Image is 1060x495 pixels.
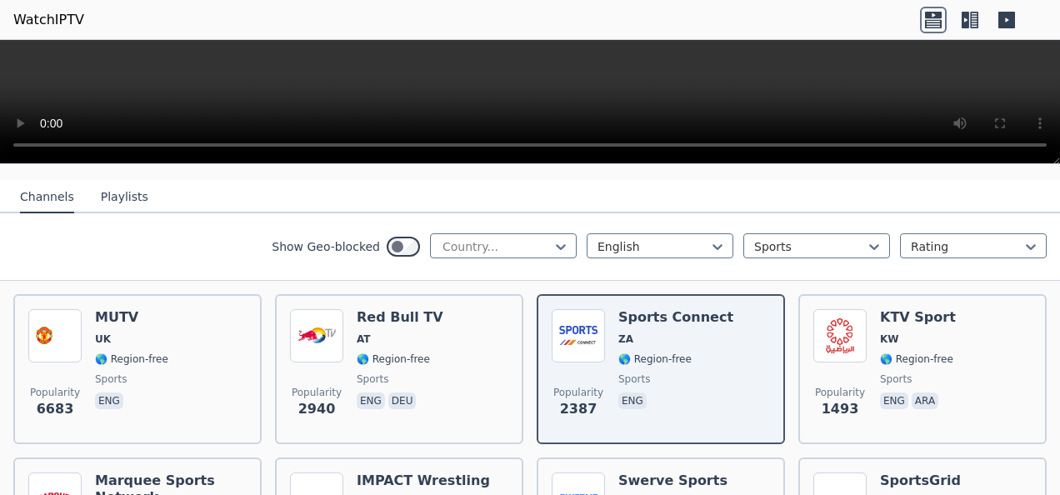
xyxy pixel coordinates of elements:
[292,386,342,399] span: Popularity
[880,332,899,346] span: KW
[880,352,953,366] span: 🌎 Region-free
[272,238,380,255] label: Show Geo-blocked
[30,386,80,399] span: Popularity
[357,472,490,489] h6: IMPACT Wrestling
[290,309,343,362] img: Red Bull TV
[912,392,938,409] p: ara
[880,472,961,489] h6: SportsGrid
[618,332,633,346] span: ZA
[813,309,867,362] img: KTV Sport
[552,309,605,362] img: Sports Connect
[13,10,84,30] a: WatchIPTV
[880,309,956,326] h6: KTV Sport
[357,352,430,366] span: 🌎 Region-free
[880,372,912,386] span: sports
[37,399,74,419] span: 6683
[95,392,123,409] p: eng
[618,309,733,326] h6: Sports Connect
[357,372,388,386] span: sports
[95,372,127,386] span: sports
[618,372,650,386] span: sports
[560,399,597,419] span: 2387
[815,386,865,399] span: Popularity
[28,309,82,362] img: MUTV
[357,332,371,346] span: AT
[618,472,727,489] h6: Swerve Sports
[822,399,859,419] span: 1493
[880,392,908,409] p: eng
[357,392,385,409] p: eng
[298,399,336,419] span: 2940
[95,352,168,366] span: 🌎 Region-free
[20,182,74,213] button: Channels
[618,352,692,366] span: 🌎 Region-free
[553,386,603,399] span: Popularity
[618,392,647,409] p: eng
[357,309,443,326] h6: Red Bull TV
[388,392,417,409] p: deu
[95,309,168,326] h6: MUTV
[95,332,111,346] span: UK
[101,182,148,213] button: Playlists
